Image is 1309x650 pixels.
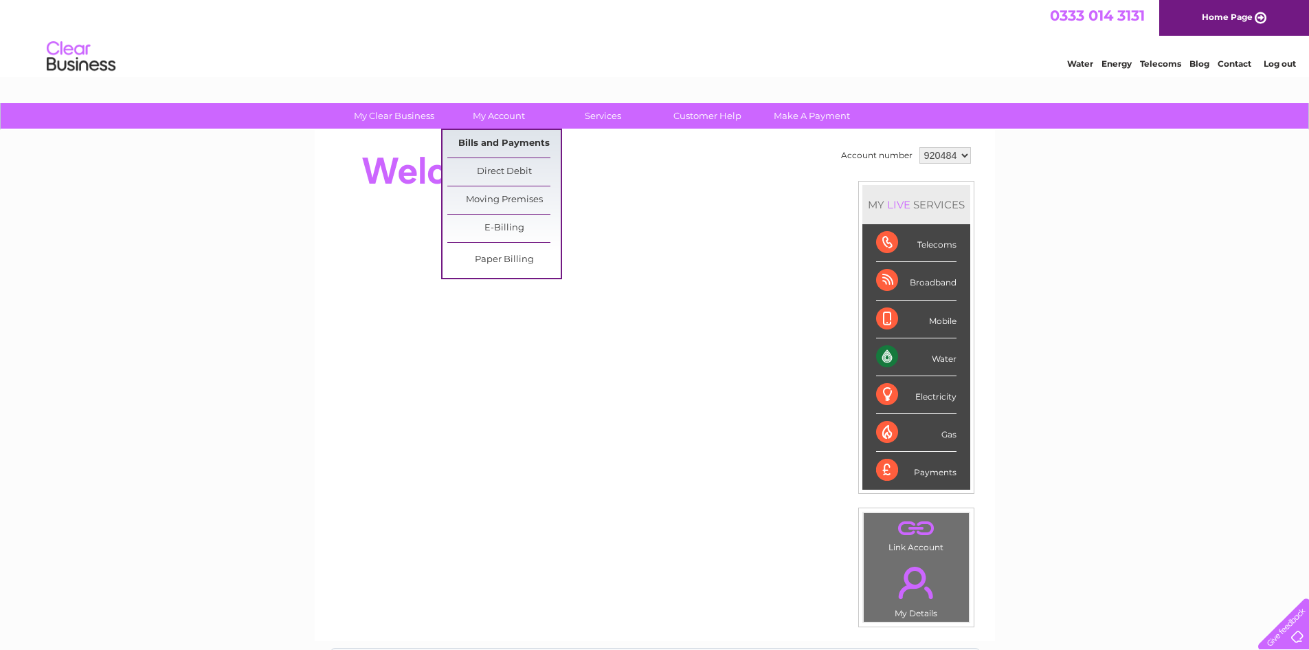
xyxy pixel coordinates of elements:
a: Customer Help [651,103,764,129]
td: Link Account [863,512,970,556]
a: Moving Premises [447,186,561,214]
div: Broadband [876,262,956,300]
a: My Account [442,103,555,129]
a: . [867,517,965,541]
a: Log out [1264,58,1296,69]
a: . [867,559,965,607]
div: Gas [876,414,956,452]
a: Bills and Payments [447,130,561,158]
a: Contact [1218,58,1251,69]
div: Clear Business is a trading name of Verastar Limited (registered in [GEOGRAPHIC_DATA] No. 3667643... [331,8,980,67]
a: Make A Payment [755,103,869,129]
td: Account number [838,144,916,167]
div: Water [876,338,956,376]
a: Services [546,103,660,129]
div: Electricity [876,376,956,414]
a: Telecoms [1140,58,1181,69]
a: 0333 014 3131 [1050,7,1145,24]
a: Blog [1189,58,1209,69]
a: Paper Billing [447,246,561,274]
a: Direct Debit [447,158,561,186]
a: My Clear Business [337,103,451,129]
a: Water [1067,58,1093,69]
div: Telecoms [876,224,956,262]
a: Energy [1101,58,1132,69]
div: MY SERVICES [862,185,970,224]
div: LIVE [884,198,913,211]
a: E-Billing [447,215,561,242]
td: My Details [863,555,970,622]
img: logo.png [46,36,116,78]
div: Mobile [876,301,956,338]
div: Payments [876,452,956,489]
